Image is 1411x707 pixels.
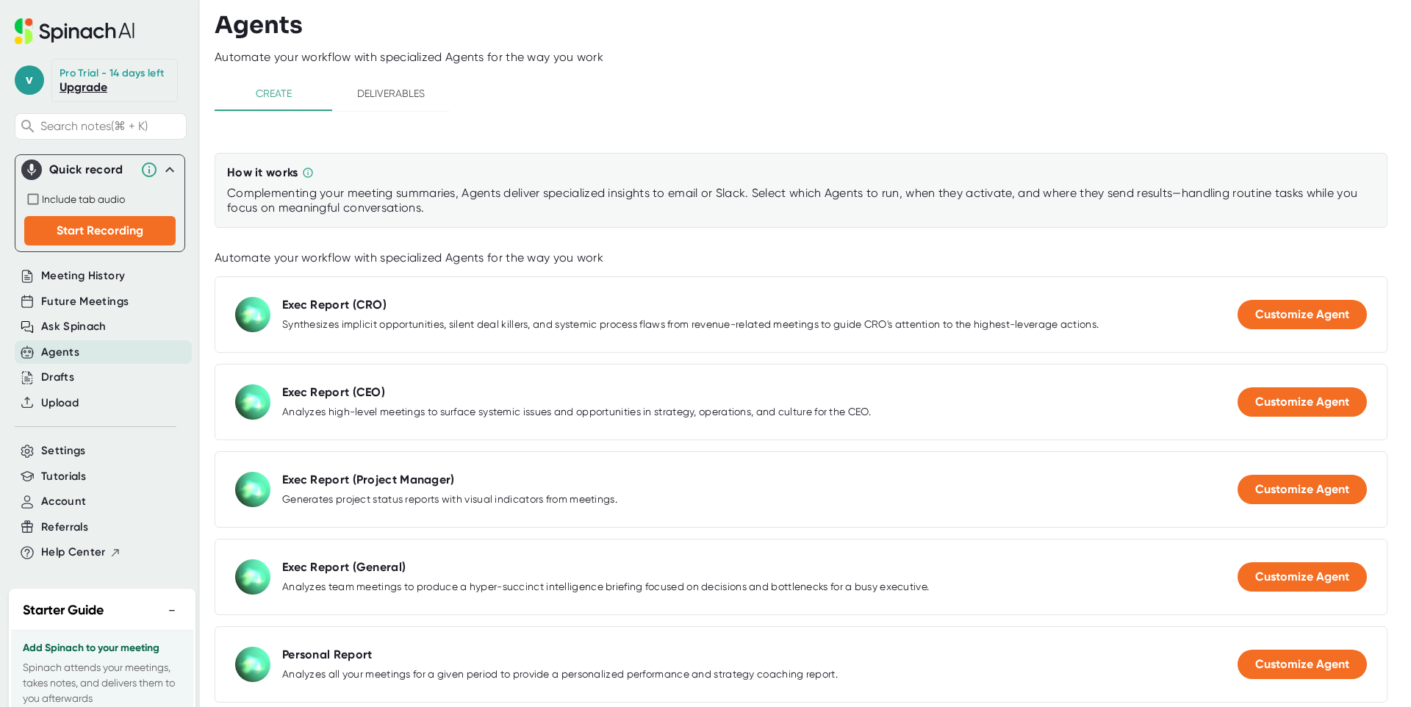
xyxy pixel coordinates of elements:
button: Upload [41,395,79,412]
div: Analyzes high-level meetings to surface systemic issues and opportunities in strategy, operations... [282,406,871,419]
span: Customize Agent [1255,657,1349,671]
div: Exec Report (CEO) [282,385,385,400]
div: Analyzes team meetings to produce a hyper-succinct intelligence briefing focused on decisions and... [282,581,929,594]
a: Upgrade [60,80,107,94]
div: Quick record [21,155,179,184]
div: Exec Report (General) [282,560,406,575]
span: Customize Agent [1255,570,1349,584]
button: Referrals [41,519,88,536]
div: Automate your workflow with specialized Agents for the way you work [215,50,1411,65]
span: v [15,65,44,95]
span: Start Recording [57,223,143,237]
button: Start Recording [24,216,176,245]
p: Spinach attends your meetings, takes notes, and delivers them to you afterwards [23,660,182,706]
button: Customize Agent [1238,300,1367,329]
button: Drafts [41,369,74,386]
span: Customize Agent [1255,482,1349,496]
button: Account [41,493,86,510]
button: Tutorials [41,468,86,485]
span: Deliverables [341,85,441,103]
img: Personal Report [235,647,270,682]
img: Exec Report (CEO) [235,384,270,420]
div: Automate your workflow with specialized Agents for the way you work [215,251,1387,265]
div: Personal Report [282,647,373,662]
img: Exec Report (CRO) [235,297,270,332]
span: Search notes (⌘ + K) [40,119,182,133]
span: Customize Agent [1255,307,1349,321]
div: How it works [227,165,298,180]
button: Ask Spinach [41,318,107,335]
div: Exec Report (Project Manager) [282,473,455,487]
button: Future Meetings [41,293,129,310]
button: − [162,600,182,621]
h3: Agents [215,11,303,39]
h2: Starter Guide [23,600,104,620]
button: Customize Agent [1238,562,1367,592]
span: Customize Agent [1255,395,1349,409]
button: Agents [41,344,79,361]
span: Include tab audio [42,193,125,205]
div: Analyzes all your meetings for a given period to provide a personalized performance and strategy ... [282,668,838,681]
div: Complementing your meeting summaries, Agents deliver specialized insights to email or Slack. Sele... [227,186,1375,215]
div: Quick record [49,162,133,177]
span: Create [223,85,323,103]
div: Synthesizes implicit opportunities, silent deal killers, and systemic process flaws from revenue-... [282,318,1099,331]
img: Exec Report (General) [235,559,270,595]
div: Record both your microphone and the audio from your browser tab (e.g., videos, meetings, etc.) [24,190,176,208]
span: Help Center [41,544,106,561]
div: Pro Trial - 14 days left [60,67,164,80]
button: Customize Agent [1238,475,1367,504]
div: Generates project status reports with visual indicators from meetings. [282,493,617,506]
div: Exec Report (CRO) [282,298,387,312]
button: Help Center [41,544,121,561]
button: Customize Agent [1238,650,1367,679]
button: Settings [41,442,86,459]
img: Exec Report (Project Manager) [235,472,270,507]
button: Meeting History [41,268,125,284]
h3: Add Spinach to your meeting [23,642,182,654]
button: Customize Agent [1238,387,1367,417]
